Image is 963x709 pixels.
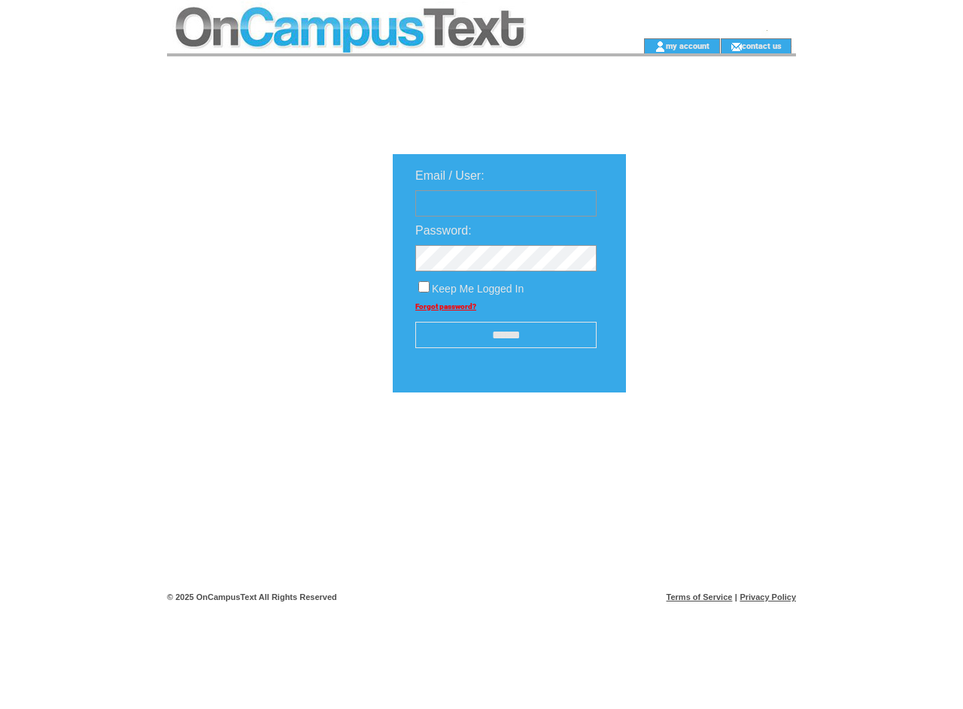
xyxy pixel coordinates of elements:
[735,592,737,601] span: |
[740,592,796,601] a: Privacy Policy
[415,302,476,311] a: Forgot password?
[666,41,709,50] a: my account
[655,41,666,53] img: account_icon.gif;jsessionid=BF5BA335C2F7ADDC7D7FC439E2373CBD
[742,41,782,50] a: contact us
[432,283,524,295] span: Keep Me Logged In
[167,592,337,601] span: © 2025 OnCampusText All Rights Reserved
[731,41,742,53] img: contact_us_icon.gif;jsessionid=BF5BA335C2F7ADDC7D7FC439E2373CBD
[670,430,745,449] img: transparent.png;jsessionid=BF5BA335C2F7ADDC7D7FC439E2373CBD
[415,224,472,237] span: Password:
[415,169,485,182] span: Email / User:
[667,592,733,601] a: Terms of Service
